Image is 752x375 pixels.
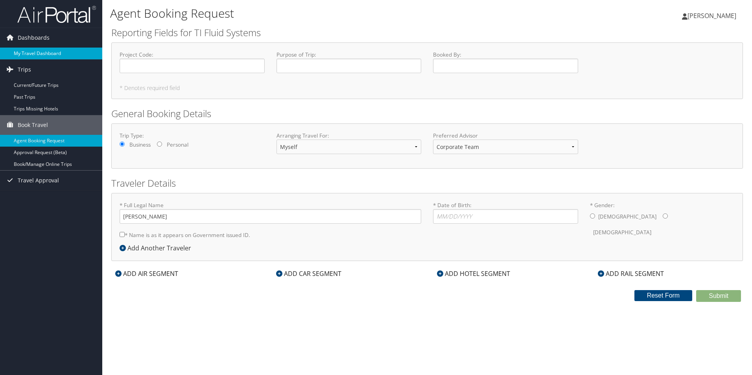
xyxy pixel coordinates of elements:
input: * Gender:[DEMOGRAPHIC_DATA][DEMOGRAPHIC_DATA] [663,213,668,219]
label: Arranging Travel For: [276,132,422,140]
label: * Full Legal Name [120,201,421,224]
div: ADD AIR SEGMENT [111,269,182,278]
div: ADD HOTEL SEGMENT [433,269,514,278]
label: Business [129,141,151,149]
div: ADD RAIL SEGMENT [594,269,668,278]
div: Add Another Traveler [120,243,195,253]
img: airportal-logo.png [17,5,96,24]
label: [DEMOGRAPHIC_DATA] [593,225,651,240]
label: * Gender: [590,201,735,240]
span: Travel Approval [18,171,59,190]
span: Trips [18,60,31,79]
span: [PERSON_NAME] [687,11,736,20]
h5: * Denotes required field [120,85,735,91]
h2: Traveler Details [111,176,743,190]
label: Purpose of Trip : [276,51,422,73]
input: Booked By: [433,59,578,73]
label: Booked By : [433,51,578,73]
input: * Date of Birth: [433,209,578,224]
span: Dashboards [18,28,50,48]
label: Preferred Advisor [433,132,578,140]
label: Project Code : [120,51,265,73]
label: * Name is as it appears on Government issued ID. [120,228,250,242]
label: Trip Type: [120,132,265,140]
label: [DEMOGRAPHIC_DATA] [598,209,656,224]
input: Project Code: [120,59,265,73]
h2: Reporting Fields for TI Fluid Systems [111,26,743,39]
button: Submit [696,290,741,302]
a: [PERSON_NAME] [682,4,744,28]
span: Book Travel [18,115,48,135]
label: Personal [167,141,188,149]
button: Reset Form [634,290,693,301]
div: ADD CAR SEGMENT [272,269,345,278]
label: * Date of Birth: [433,201,578,224]
input: Purpose of Trip: [276,59,422,73]
input: * Gender:[DEMOGRAPHIC_DATA][DEMOGRAPHIC_DATA] [590,213,595,219]
h2: General Booking Details [111,107,743,120]
input: * Name is as it appears on Government issued ID. [120,232,125,237]
input: * Full Legal Name [120,209,421,224]
h1: Agent Booking Request [110,5,533,22]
